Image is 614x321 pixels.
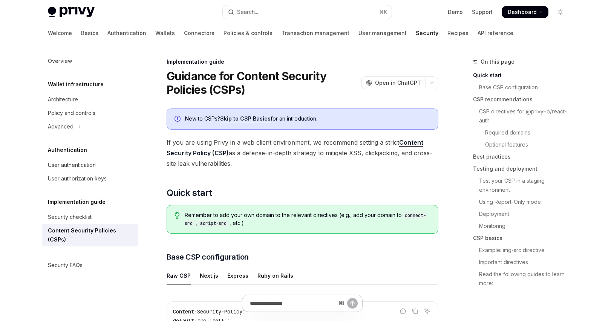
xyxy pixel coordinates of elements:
div: Next.js [200,267,218,284]
h5: Authentication [48,145,87,154]
input: Ask a question... [250,295,335,312]
span: Remember to add your own domain to the relevant directives (e.g., add your domain to , , etc.) [185,211,430,227]
div: Search... [237,8,258,17]
a: User authentication [42,158,138,172]
a: Monitoring [473,220,573,232]
a: Basics [81,24,98,42]
a: Architecture [42,93,138,106]
a: Content Security Policies (CSPs) [42,224,138,246]
a: API reference [478,24,513,42]
a: Recipes [447,24,469,42]
h5: Implementation guide [48,197,106,206]
div: Express [227,267,248,284]
div: Advanced [48,122,73,131]
span: If you are using Privy in a web client environment, we recommend setting a strict as a defense-in... [167,137,438,169]
a: Testing and deployment [473,163,573,175]
a: Required domains [473,127,573,139]
a: Using Report-Only mode [473,196,573,208]
a: Support [472,8,493,16]
button: Send message [347,298,358,309]
a: Security [416,24,438,42]
div: Policy and controls [48,109,95,118]
div: Ruby on Rails [257,267,293,284]
a: User management [358,24,407,42]
a: Best practices [473,151,573,163]
svg: Tip [175,212,180,219]
span: Dashboard [508,8,537,16]
span: ⌘ K [379,9,387,15]
a: Demo [448,8,463,16]
code: script-src [197,220,230,227]
a: Optional features [473,139,573,151]
a: Wallets [155,24,175,42]
h5: Wallet infrastructure [48,80,104,89]
div: Content Security Policies (CSPs) [48,226,134,244]
a: User authorization keys [42,172,138,185]
a: Important directives [473,256,573,268]
a: Security FAQs [42,258,138,272]
a: Policy and controls [42,106,138,120]
a: Transaction management [282,24,349,42]
div: User authorization keys [48,174,107,183]
a: CSP directives for @privy-io/react-auth [473,105,573,127]
div: Security checklist [48,212,92,222]
img: light logo [48,7,95,17]
a: Welcome [48,24,72,42]
a: Security checklist [42,210,138,224]
span: Quick start [167,187,212,199]
a: Test your CSP in a staging environment [473,175,573,196]
span: On this page [481,57,514,66]
a: Connectors [184,24,214,42]
a: Dashboard [502,6,548,18]
button: Toggle Advanced section [42,120,138,133]
div: Raw CSP [167,267,191,284]
div: Overview [48,57,72,66]
h1: Guidance for Content Security Policies (CSPs) [167,69,358,96]
div: User authentication [48,160,96,170]
a: CSP basics [473,232,573,244]
a: Policies & controls [224,24,273,42]
a: Example: img-src directive [473,244,573,256]
div: Implementation guide [167,58,438,66]
a: Read the following guides to learn more: [473,268,573,289]
span: Base CSP configuration [167,252,249,262]
button: Open in ChatGPT [361,76,426,89]
svg: Info [175,116,182,123]
div: Architecture [48,95,78,104]
a: Skip to CSP Basics [220,115,271,122]
button: Toggle dark mode [554,6,567,18]
button: Open search [223,5,392,19]
a: Deployment [473,208,573,220]
a: CSP recommendations [473,93,573,105]
code: connect-src [185,212,426,227]
span: Open in ChatGPT [375,79,421,87]
a: Base CSP configuration [473,81,573,93]
a: Authentication [107,24,146,42]
div: New to CSPs? for an introduction. [185,115,430,123]
div: Security FAQs [48,261,83,270]
a: Overview [42,54,138,68]
a: Quick start [473,69,573,81]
